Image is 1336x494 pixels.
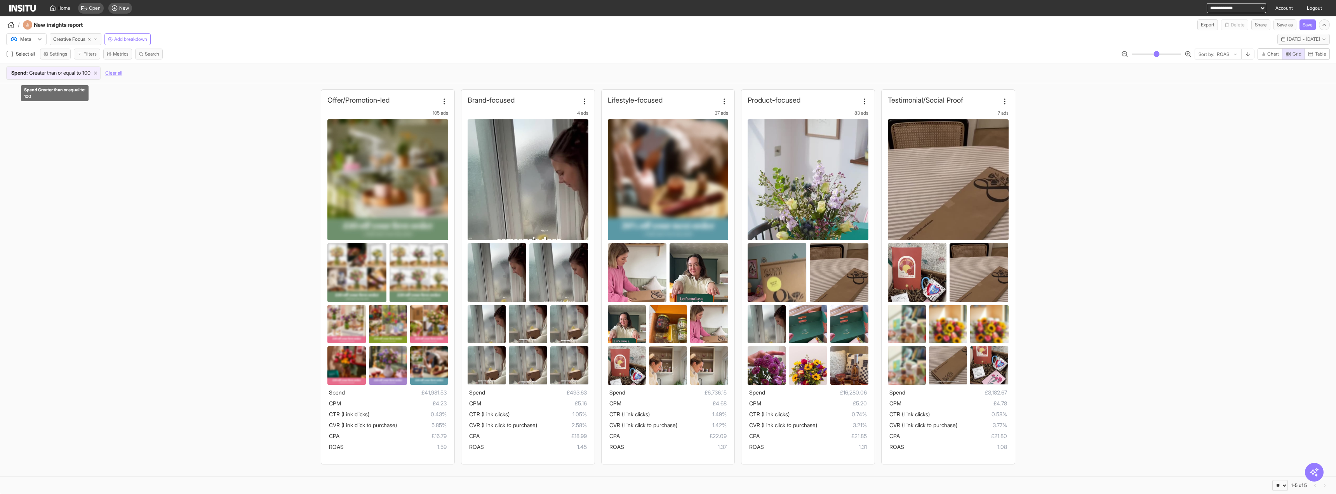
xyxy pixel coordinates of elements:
span: £5.16 [481,399,587,408]
span: Spend : [11,69,28,77]
span: £4.78 [901,399,1007,408]
span: £21.85 [760,431,867,441]
h2: Lifestyle-focused [608,96,663,105]
div: Lifestyle-focused [608,96,719,105]
h2: Product-focused [748,96,800,105]
span: [DATE] - [DATE] [1287,36,1320,42]
button: Share [1251,19,1270,30]
span: CPA [749,433,760,439]
span: Table [1315,51,1326,57]
div: 1-5 of 5 [1291,482,1307,489]
div: Spend:Greater than or equal to100 [7,67,100,79]
span: / [18,21,20,29]
span: Add breakdown [114,36,147,42]
span: CPM [609,400,621,407]
span: £4.23 [341,399,447,408]
button: Save as [1273,19,1296,30]
div: Brand-focused [468,96,579,105]
button: Search [135,49,163,59]
span: CVR (Link click to purchase) [469,422,537,428]
span: £18.99 [480,431,587,441]
span: Sort by: [1199,51,1214,58]
img: Logo [9,5,36,12]
span: Search [145,51,159,57]
span: ROAS [469,443,484,450]
span: Select all [16,51,37,57]
span: 5.85% [397,421,447,430]
span: CTR (Link clicks) [889,411,930,417]
button: Creative Focus [50,33,101,45]
span: 3.77% [957,421,1007,430]
span: 1.31 [764,442,867,452]
span: CVR (Link click to purchase) [889,422,957,428]
span: 3.21% [817,421,867,430]
span: ROAS [329,443,344,450]
div: 4 ads [468,110,588,116]
span: ROAS [609,443,624,450]
span: CVR (Link click to purchase) [609,422,677,428]
span: 0.74% [790,410,867,419]
span: £4.68 [621,399,727,408]
button: Add breakdown [104,33,151,45]
span: 1.59 [344,442,447,452]
span: CVR (Link click to purchase) [329,422,397,428]
span: Spend [749,389,765,396]
span: 100 [24,93,85,100]
div: New insights report [23,20,104,30]
span: CPA [889,433,900,439]
span: 0.58% [930,410,1007,419]
span: 1.08 [904,442,1007,452]
span: Spend [609,389,625,396]
span: £41,981.53 [345,388,447,397]
button: Grid [1282,48,1305,60]
span: Chart [1267,51,1279,57]
span: £22.09 [620,431,727,441]
span: CPA [609,433,620,439]
span: 1.49% [650,410,727,419]
span: 1.45 [484,442,587,452]
span: You cannot delete a preset report. [1221,19,1248,30]
h2: Social Proof [925,96,963,105]
span: £5.20 [761,399,867,408]
span: CTR (Link clicks) [469,411,510,417]
span: Spend [329,389,345,396]
div: 7 ads [888,110,1009,116]
div: 105 ads [327,110,448,116]
div: 37 ads [608,110,729,116]
span: CPM [889,400,901,407]
span: ROAS [889,443,904,450]
div: Product-focused [748,96,859,105]
span: Grid [1293,51,1301,57]
span: 1.37 [624,442,727,452]
span: Spend Greater than or equal to : [24,87,85,93]
span: CPA [469,433,480,439]
span: CPM [469,400,481,407]
button: Settings [40,49,71,59]
span: £16,280.06 [765,388,867,397]
h2: Offer/Promotion-led [327,96,390,105]
button: / [6,20,20,30]
div: 83 ads [748,110,868,116]
span: CPM [329,400,341,407]
span: £16.79 [339,431,447,441]
span: Greater than or equal to [29,69,81,77]
span: £6,736.15 [625,388,727,397]
h2: Testimonial/ [888,96,925,105]
button: Table [1305,48,1330,60]
span: 1.42% [677,421,727,430]
span: £21.80 [900,431,1007,441]
span: £493.63 [485,388,587,397]
button: Filters [74,49,100,59]
span: 1.05% [510,410,587,419]
span: CPA [329,433,339,439]
span: CTR (Link clicks) [749,411,790,417]
button: Clear all [105,66,122,80]
button: Export [1197,19,1218,30]
span: CTR (Link clicks) [609,411,650,417]
span: Settings [50,51,67,57]
span: ROAS [749,443,764,450]
span: 100 [82,69,90,77]
button: [DATE] - [DATE] [1277,34,1330,45]
button: Save [1299,19,1316,30]
span: Spend [469,389,485,396]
